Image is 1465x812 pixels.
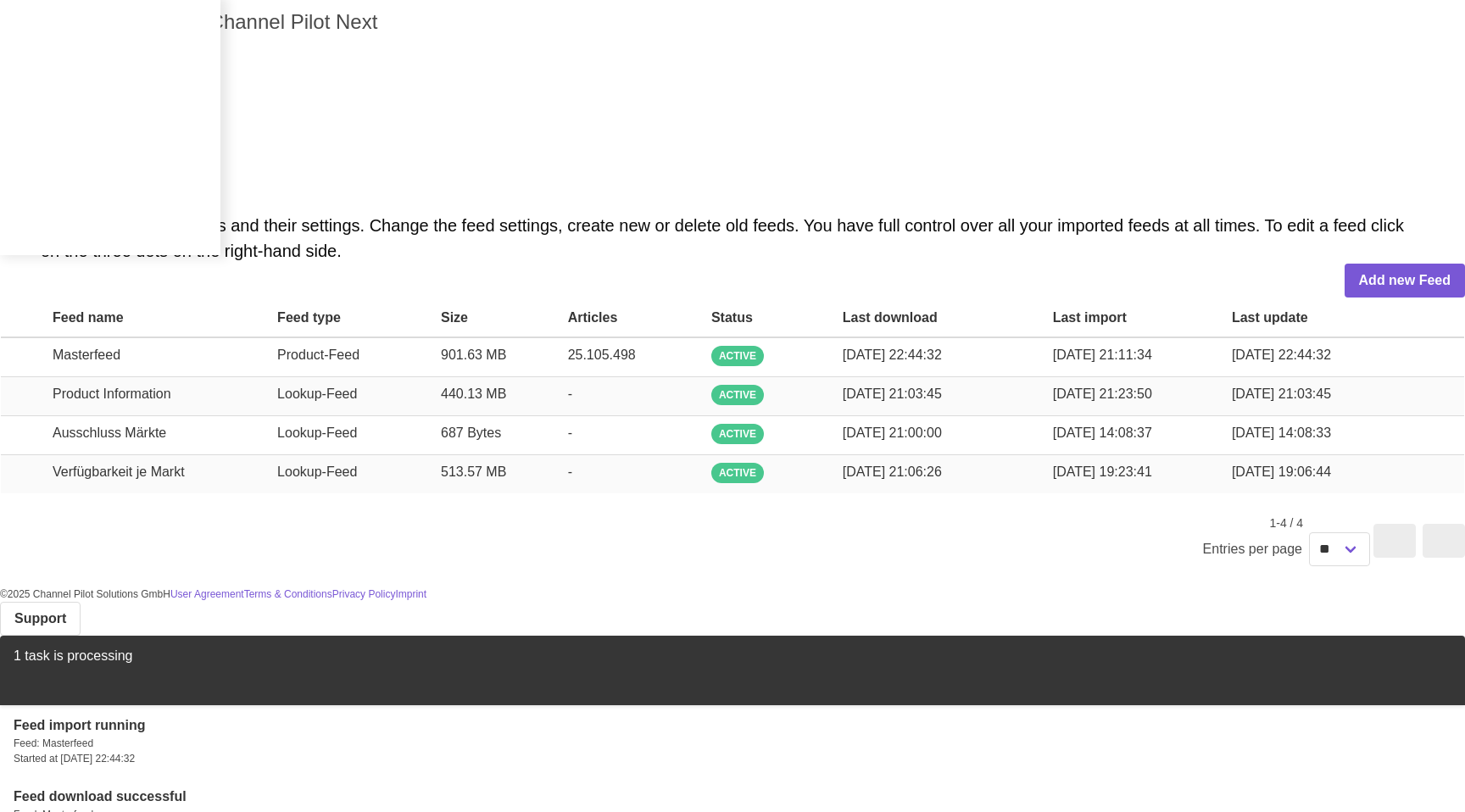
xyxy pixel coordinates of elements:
span: [DATE] 21:06:26 [843,464,942,479]
span: 687 Bytes [441,425,501,440]
div: Status [711,308,753,328]
div: Feed type [277,308,341,328]
span: [DATE] 21:03:45 [1232,387,1331,401]
span: Product-Feed [277,348,359,362]
span: 901.63 MB [441,348,506,362]
p: Feed import running [14,715,146,736]
span: Product Information [53,387,171,401]
div: Unlock to reorder rows [11,305,38,330]
span: [DATE] 22:44:32 [843,348,942,362]
span: [DATE] 19:23:41 [1053,464,1152,479]
span: Verfügbarkeit je Markt [53,464,185,479]
h2: View and edit your feeds and their settings. Change the feed settings, create new or delete old f... [41,213,1424,264]
span: - [568,425,572,440]
p: Channel Pilot Next [209,7,378,37]
span: [DATE] 21:03:45 [843,387,942,401]
span: Lookup-Feed [277,387,357,401]
span: 440.13 MB [441,387,506,401]
small: 1-4 / 4 [1203,514,1370,566]
div: Last download [843,308,938,328]
div: Articles [568,308,618,328]
div: Last import [1053,308,1127,328]
span: Entries per page [1203,539,1309,559]
span: Add new Feed [1359,270,1451,291]
span: - [568,387,572,401]
a: User Agreement [170,588,244,600]
span: 513.57 MB [441,464,506,479]
p: Started at Sep 01, 2025, 22:44:32 [14,751,146,766]
span: ACTIVE [719,426,756,442]
span: ACTIVE [719,348,756,364]
span: [DATE] 14:08:33 [1232,425,1331,440]
div: Size [441,308,468,328]
a: Add new Feed [1345,264,1465,298]
div: Feed name [53,308,124,328]
span: Lookup-Feed [277,425,357,440]
span: ACTIVE [719,387,756,403]
span: - [568,464,572,479]
span: Ausschluss Märkte [53,425,166,440]
a: Imprint [395,588,426,600]
a: Terms & Conditions [244,588,332,600]
a: Privacy Policy [332,588,396,600]
div: Last update [1232,308,1308,328]
span: Lookup-Feed [277,464,357,479]
span: [DATE] 21:23:50 [1053,387,1152,401]
span: 25.105.498 [568,348,636,362]
span: [DATE] 19:06:44 [1232,464,1331,479]
span: [DATE] 21:11:34 [1053,348,1152,362]
p: Feed download successful [14,787,187,807]
span: [DATE] 14:08:37 [1053,425,1152,440]
p: Feed: Masterfeed [14,736,146,751]
span: ACTIVE [719,465,756,481]
span: Unlock to reorder rows [18,309,38,330]
span: Masterfeed [53,348,120,362]
span: [DATE] 22:44:32 [1232,348,1331,362]
span: Support [14,609,66,629]
span: [DATE] 21:00:00 [843,425,942,440]
span: 1 task is processing [14,648,133,663]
